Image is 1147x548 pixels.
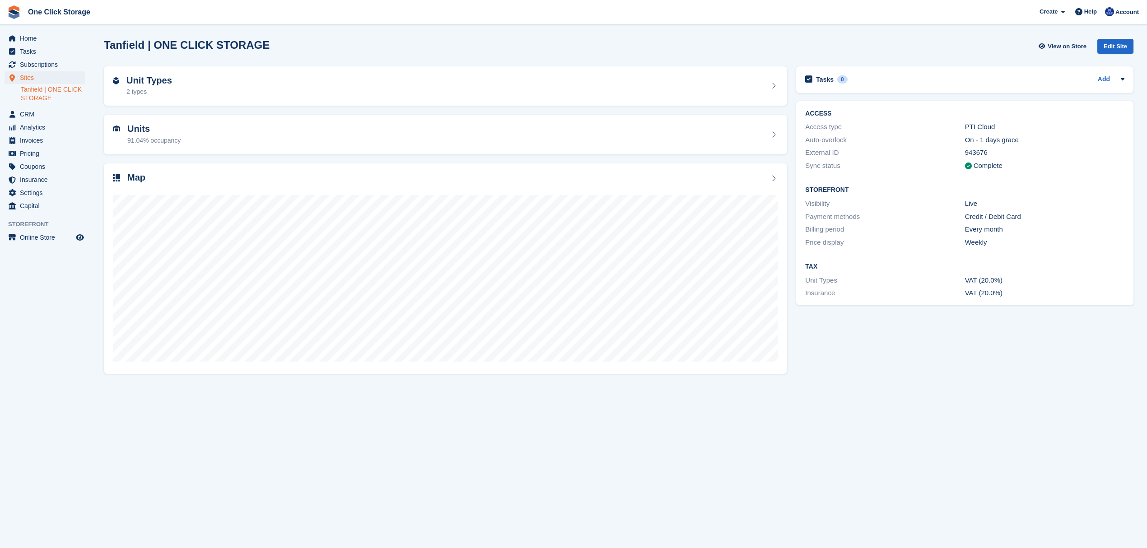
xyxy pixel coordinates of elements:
[805,110,1124,117] h2: ACCESS
[1084,7,1097,16] span: Help
[965,237,1124,248] div: Weekly
[965,148,1124,158] div: 943676
[805,263,1124,270] h2: Tax
[75,232,85,243] a: Preview store
[805,212,965,222] div: Payment methods
[104,163,787,374] a: Map
[805,148,965,158] div: External ID
[1097,39,1133,57] a: Edit Site
[805,186,1124,194] h2: Storefront
[127,124,181,134] h2: Units
[805,199,965,209] div: Visibility
[805,288,965,298] div: Insurance
[20,147,74,160] span: Pricing
[965,122,1124,132] div: PTI Cloud
[5,71,85,84] a: menu
[5,186,85,199] a: menu
[5,58,85,71] a: menu
[805,122,965,132] div: Access type
[974,161,1002,171] div: Complete
[104,66,787,106] a: Unit Types 2 types
[24,5,94,19] a: One Click Storage
[805,224,965,235] div: Billing period
[837,75,848,84] div: 0
[5,147,85,160] a: menu
[20,45,74,58] span: Tasks
[5,121,85,134] a: menu
[1098,74,1110,85] a: Add
[965,288,1124,298] div: VAT (20.0%)
[20,32,74,45] span: Home
[127,136,181,145] div: 91.04% occupancy
[21,85,85,102] a: Tanfield | ONE CLICK STORAGE
[20,231,74,244] span: Online Store
[965,224,1124,235] div: Every month
[805,161,965,171] div: Sync status
[1040,7,1058,16] span: Create
[965,275,1124,286] div: VAT (20.0%)
[1037,39,1090,54] a: View on Store
[126,87,172,97] div: 2 types
[965,212,1124,222] div: Credit / Debit Card
[1097,39,1133,54] div: Edit Site
[20,173,74,186] span: Insurance
[20,134,74,147] span: Invoices
[5,173,85,186] a: menu
[20,186,74,199] span: Settings
[104,115,787,154] a: Units 91.04% occupancy
[113,125,120,132] img: unit-icn-7be61d7bf1b0ce9d3e12c5938cc71ed9869f7b940bace4675aadf7bd6d80202e.svg
[965,199,1124,209] div: Live
[20,71,74,84] span: Sites
[8,220,90,229] span: Storefront
[20,58,74,71] span: Subscriptions
[816,75,834,84] h2: Tasks
[5,231,85,244] a: menu
[7,5,21,19] img: stora-icon-8386f47178a22dfd0bd8f6a31ec36ba5ce8667c1dd55bd0f319d3a0aa187defe.svg
[127,172,145,183] h2: Map
[20,200,74,212] span: Capital
[805,275,965,286] div: Unit Types
[20,121,74,134] span: Analytics
[20,108,74,121] span: CRM
[1105,7,1114,16] img: Thomas
[5,45,85,58] a: menu
[113,77,119,84] img: unit-type-icn-2b2737a686de81e16bb02015468b77c625bbabd49415b5ef34ead5e3b44a266d.svg
[104,39,270,51] h2: Tanfield | ONE CLICK STORAGE
[5,134,85,147] a: menu
[965,135,1124,145] div: On - 1 days grace
[805,237,965,248] div: Price display
[805,135,965,145] div: Auto-overlock
[113,174,120,181] img: map-icn-33ee37083ee616e46c38cad1a60f524a97daa1e2b2c8c0bc3eb3415660979fc1.svg
[1048,42,1086,51] span: View on Store
[20,160,74,173] span: Coupons
[5,108,85,121] a: menu
[126,75,172,86] h2: Unit Types
[5,32,85,45] a: menu
[1115,8,1139,17] span: Account
[5,160,85,173] a: menu
[5,200,85,212] a: menu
